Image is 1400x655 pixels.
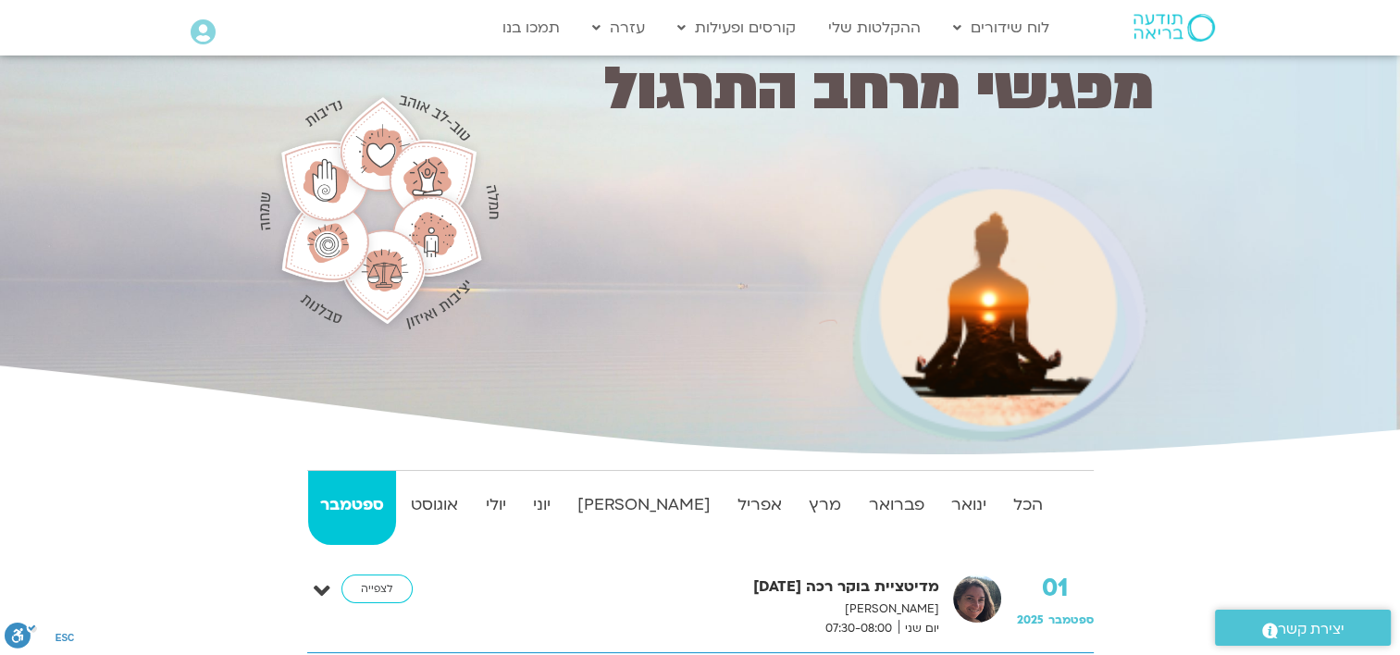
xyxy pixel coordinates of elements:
strong: אוגוסט [400,491,470,519]
span: יום שני [898,619,939,638]
a: לוח שידורים [944,10,1059,45]
a: מרץ [798,471,853,545]
a: ינואר [939,471,997,545]
a: אפריל [725,471,793,545]
strong: מדיטציית בוקר רכה [DATE] [453,575,939,599]
a: ספטמבר [308,471,395,545]
a: פברואר [857,471,935,545]
strong: אפריל [725,491,793,519]
strong: יולי [474,491,517,519]
p: [PERSON_NAME] [453,599,939,619]
a: לצפייה [341,575,413,604]
span: 2025 [1017,612,1044,627]
strong: [PERSON_NAME] [565,491,722,519]
strong: הכל [1001,491,1054,519]
strong: ספטמבר [308,491,395,519]
h1: מפגשי מרחב התרגול [522,62,1154,117]
strong: 01 [1017,575,1094,602]
img: תודעה בריאה [1134,14,1215,42]
a: [PERSON_NAME] [565,471,722,545]
a: אוגוסט [400,471,470,545]
a: יוני [521,471,562,545]
strong: ינואר [939,491,997,519]
span: 07:30-08:00 [819,619,898,638]
strong: יוני [521,491,562,519]
strong: מרץ [798,491,853,519]
a: קורסים ופעילות [668,10,805,45]
a: תמכו בנו [493,10,569,45]
a: עזרה [583,10,654,45]
strong: פברואר [857,491,935,519]
a: ההקלטות שלי [819,10,930,45]
span: יצירת קשר [1278,617,1344,642]
a: הכל [1001,471,1054,545]
a: יצירת קשר [1215,610,1391,646]
a: יולי [474,471,517,545]
span: ספטמבר [1048,612,1094,627]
